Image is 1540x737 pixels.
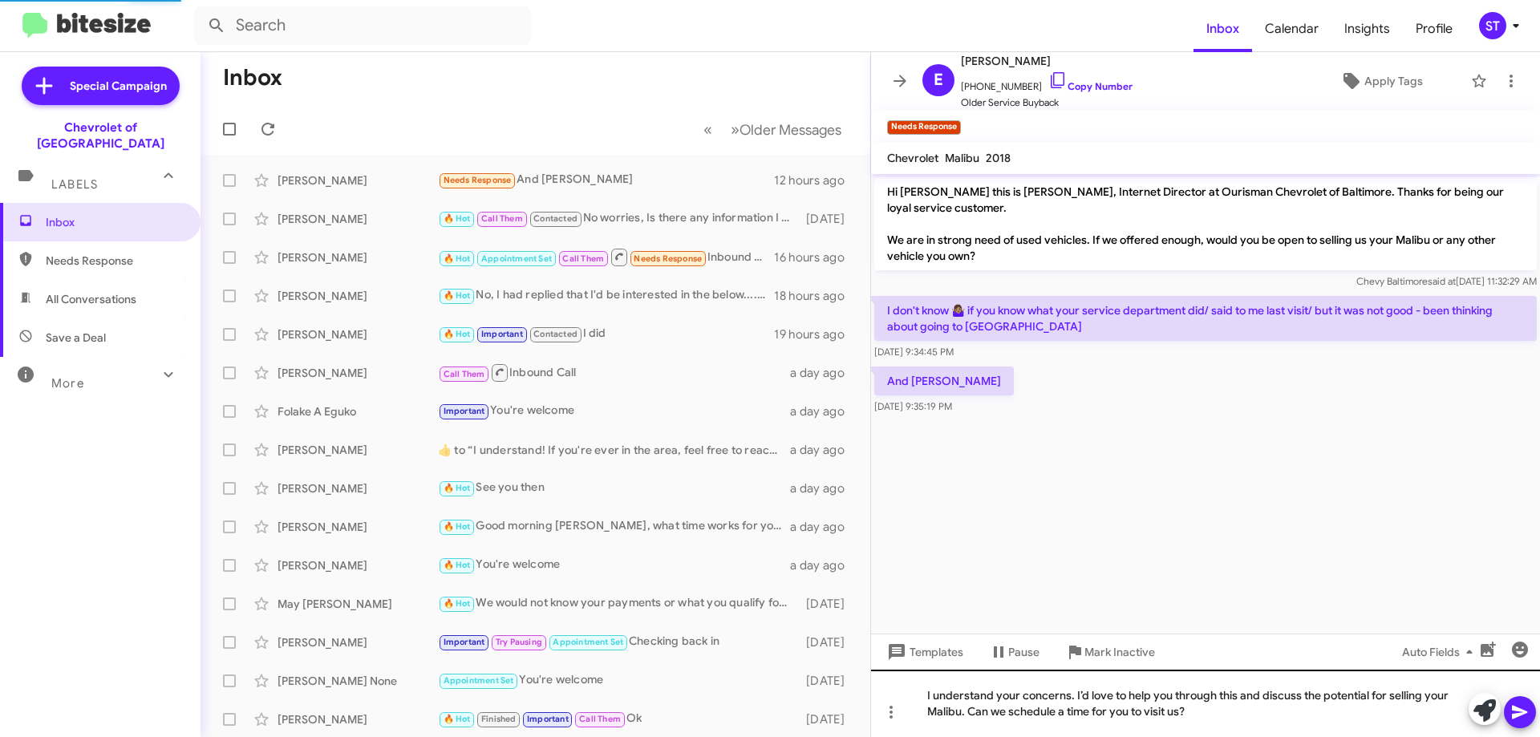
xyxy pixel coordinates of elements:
div: No worries, Is there any information I can give you at this moment? [438,209,798,228]
button: Auto Fields [1389,638,1492,666]
nav: Page navigation example [695,113,851,146]
div: Ok [438,710,798,728]
span: 🔥 Hot [444,290,471,301]
div: ST [1479,12,1506,39]
span: Call Them [481,213,523,224]
span: More [51,376,84,391]
span: Older Service Buyback [961,95,1133,111]
span: Labels [51,177,98,192]
div: [PERSON_NAME] [278,365,438,381]
div: a day ago [790,403,857,419]
div: 18 hours ago [774,288,857,304]
span: 🔥 Hot [444,253,471,264]
span: said at [1428,275,1456,287]
span: Chevy Baltimore [DATE] 11:32:29 AM [1356,275,1537,287]
div: ​👍​ to “ I understand! If you're ever in the area, feel free to reach out ” [438,442,790,458]
input: Search [194,6,531,45]
div: [PERSON_NAME] [278,711,438,727]
span: Call Them [562,253,604,264]
span: Important [527,714,569,724]
div: a day ago [790,442,857,458]
div: [PERSON_NAME] [278,480,438,496]
span: Important [481,329,523,339]
span: Inbox [1193,6,1252,52]
p: I don't know 🤷🏽‍♀️ if you know what your service department did/ said to me last visit/ but it wa... [874,296,1537,341]
a: Calendar [1252,6,1331,52]
div: And [PERSON_NAME] [438,171,774,189]
div: We would not know your payments or what you qualify for until you complete a credit application. ... [438,594,798,613]
div: [PERSON_NAME] [278,288,438,304]
span: Pause [1008,638,1039,666]
div: Inbound Call [438,247,774,267]
span: « [703,119,712,140]
span: 🔥 Hot [444,560,471,570]
button: Next [721,113,851,146]
span: All Conversations [46,291,136,307]
p: And [PERSON_NAME] [874,366,1014,395]
div: Checking back in [438,633,798,651]
div: [PERSON_NAME] [278,172,438,188]
div: No, I had replied that I'd be interested in the below.... After talking more with my husband I'd ... [438,286,774,305]
div: [PERSON_NAME] [278,211,438,227]
div: a day ago [790,480,857,496]
div: [DATE] [798,711,857,727]
span: Apply Tags [1364,67,1423,95]
span: Save a Deal [46,330,106,346]
div: May [PERSON_NAME] [278,596,438,612]
div: [DATE] [798,673,857,689]
span: Special Campaign [70,78,167,94]
div: 12 hours ago [774,172,857,188]
a: Special Campaign [22,67,180,105]
p: Hi [PERSON_NAME] this is [PERSON_NAME], Internet Director at Ourisman Chevrolet of Baltimore. Tha... [874,177,1537,270]
span: Appointment Set [481,253,552,264]
a: Insights [1331,6,1403,52]
div: See you then [438,479,790,497]
div: [PERSON_NAME] [278,326,438,342]
span: 🔥 Hot [444,714,471,724]
span: 🔥 Hot [444,483,471,493]
button: Apply Tags [1299,67,1463,95]
span: Templates [884,638,963,666]
span: Important [444,637,485,647]
small: Needs Response [887,120,961,135]
div: 19 hours ago [774,326,857,342]
div: Inbound Call [438,362,790,383]
div: Folake A Eguko [278,403,438,419]
h1: Inbox [223,65,282,91]
span: Appointment Set [444,675,514,686]
div: [DATE] [798,211,857,227]
span: 🔥 Hot [444,521,471,532]
a: Profile [1403,6,1465,52]
div: [PERSON_NAME] [278,442,438,458]
button: Pause [976,638,1052,666]
div: [PERSON_NAME] None [278,673,438,689]
span: Important [444,406,485,416]
div: You're welcome [438,556,790,574]
span: Finished [481,714,517,724]
span: Needs Response [46,253,182,269]
div: a day ago [790,519,857,535]
span: Call Them [579,714,621,724]
span: 🔥 Hot [444,213,471,224]
div: a day ago [790,557,857,573]
span: Needs Response [634,253,702,264]
span: Contacted [533,213,577,224]
span: Contacted [533,329,577,339]
span: Appointment Set [553,637,623,647]
div: Good morning [PERSON_NAME], what time works for you to stop by [DATE]? [438,517,790,536]
span: [PHONE_NUMBER] [961,71,1133,95]
div: [PERSON_NAME] [278,557,438,573]
span: Mark Inactive [1084,638,1155,666]
div: I did [438,325,774,343]
span: Try Pausing [496,637,542,647]
div: [PERSON_NAME] [278,519,438,535]
span: 🔥 Hot [444,329,471,339]
span: Inbox [46,214,182,230]
span: Older Messages [740,121,841,139]
div: I understand your concerns. I’d love to help you through this and discuss the potential for selli... [871,670,1540,737]
div: [DATE] [798,596,857,612]
span: E [934,67,943,93]
div: [PERSON_NAME] [278,634,438,650]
